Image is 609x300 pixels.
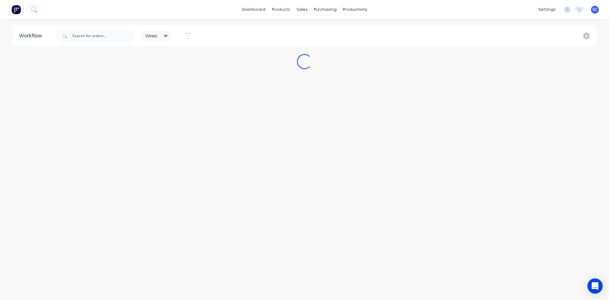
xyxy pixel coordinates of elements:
img: Factory [11,5,21,14]
div: Open Intercom Messenger [587,278,603,294]
input: Search for orders... [72,30,135,42]
div: Workflow [19,32,45,40]
div: sales [293,5,311,14]
div: productivity [340,5,370,14]
span: Views [145,32,157,39]
div: purchasing [311,5,340,14]
div: settings [535,5,559,14]
span: SC [593,7,597,12]
a: dashboard [239,5,269,14]
div: products [269,5,293,14]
